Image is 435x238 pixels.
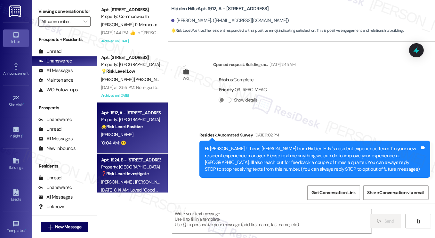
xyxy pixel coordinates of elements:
[38,48,61,55] div: Unread
[367,189,424,196] span: Share Conversation via email
[38,194,73,201] div: All Messages
[171,17,289,24] div: [PERSON_NAME]. ([EMAIL_ADDRESS][DOMAIN_NAME])
[38,175,61,181] div: Unread
[25,227,26,232] span: •
[84,19,87,24] i: 
[23,102,24,106] span: •
[41,16,80,27] input: All communities
[3,93,29,110] a: Site Visit •
[135,22,157,28] span: R. Mornonta
[101,164,160,170] div: Property: [GEOGRAPHIC_DATA]
[38,86,78,93] div: WO Follow-ups
[101,77,168,82] span: [PERSON_NAME] [PERSON_NAME]
[38,145,76,152] div: New Inbounds
[22,133,23,137] span: •
[135,179,167,185] span: [PERSON_NAME]
[3,218,29,236] a: Templates •
[3,29,29,47] a: Inbox
[3,187,29,204] a: Leads
[101,61,160,68] div: Property: [GEOGRAPHIC_DATA]
[32,163,97,169] div: Residents
[101,110,160,116] div: Apt. 1912, A - [STREET_ADDRESS]
[48,225,52,230] i: 
[101,68,135,74] strong: 💡 Risk Level: Low
[101,157,160,163] div: Apt. 1924, B - [STREET_ADDRESS]
[101,179,135,185] span: [PERSON_NAME]
[101,140,126,146] div: 10:04 AM: 😊
[205,145,420,173] div: Hi [PERSON_NAME] ! This is [PERSON_NAME] from Hidden Hills 's resident experience team. I'm your ...
[38,116,72,123] div: Unanswered
[101,22,135,28] span: [PERSON_NAME]
[219,85,267,95] div: : 03-REAC MEAC
[171,28,204,33] strong: 🌟 Risk Level: Positive
[32,104,97,111] div: Prospects
[38,135,73,142] div: All Messages
[41,222,88,232] button: New Message
[416,219,421,224] i: 
[307,185,360,200] button: Get Conversation Link
[32,36,97,43] div: Prospects + Residents
[213,61,295,70] div: Opened request: Building ex...
[9,5,22,17] img: ResiDesk Logo
[101,116,160,123] div: Property: [GEOGRAPHIC_DATA]
[384,218,394,225] span: Send
[28,70,29,75] span: •
[199,132,430,141] div: Residesk Automated Survey
[38,6,91,16] label: Viewing conversations for
[219,75,267,85] div: : Complete
[311,189,356,196] span: Get Conversation Link
[171,5,269,12] b: Hidden Hills: Apt. 1912, A - [STREET_ADDRESS]
[268,61,295,68] div: [DATE] 7:45 AM
[38,77,74,84] div: Maintenance
[38,67,73,74] div: All Messages
[101,6,160,13] div: Apt. [STREET_ADDRESS]
[234,97,258,103] label: Show details
[370,214,401,228] button: Send
[377,219,382,224] i: 
[101,37,161,45] div: Archived on [DATE]
[3,124,29,141] a: Insights •
[101,171,149,176] strong: ❓ Risk Level: Investigate
[101,124,142,129] strong: 🌟 Risk Level: Positive
[3,155,29,173] a: Buildings
[253,132,279,138] div: [DATE] 1:02 PM
[55,224,81,230] span: New Message
[101,132,133,137] span: [PERSON_NAME]
[38,184,72,191] div: Unanswered
[38,126,61,133] div: Unread
[38,58,72,64] div: Unanswered
[219,77,233,83] b: Status
[38,203,66,210] div: Unknown
[101,92,161,100] div: Archived on [DATE]
[219,86,234,93] b: Priority
[171,27,403,34] span: : The resident responded with a positive emoji, indicating satisfaction. This is positive engagem...
[101,13,160,20] div: Property: Commonwealth
[101,54,160,61] div: Apt. [STREET_ADDRESS]
[183,75,189,82] div: WO
[363,185,429,200] button: Share Conversation via email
